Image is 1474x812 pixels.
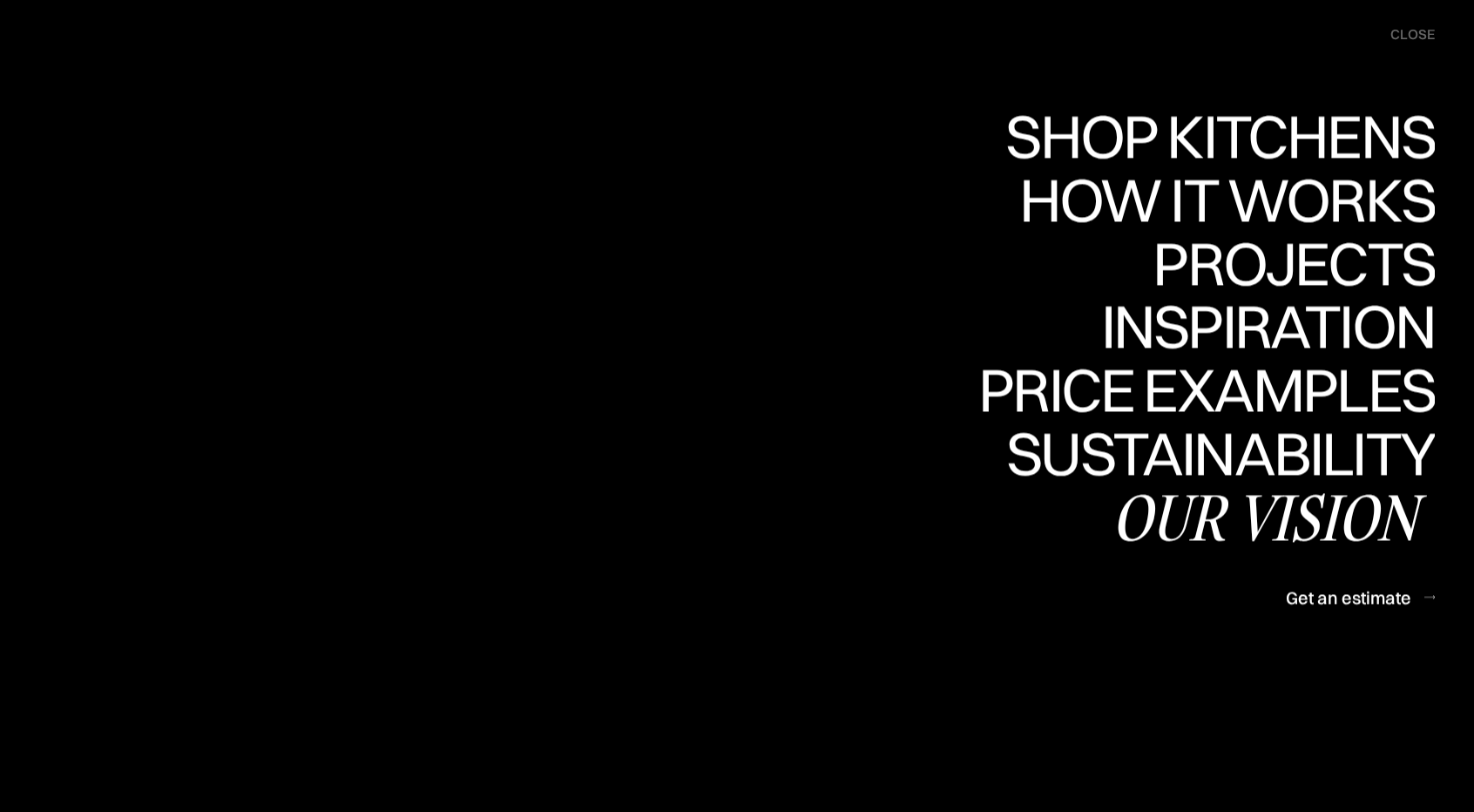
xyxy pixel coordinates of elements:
div: Price examples [978,360,1435,421]
div: Projects [1153,294,1435,355]
a: InspirationInspiration [1077,296,1435,360]
div: menu [1373,17,1435,52]
a: Price examplesPrice examples [978,360,1435,423]
div: How it works [1015,230,1435,291]
div: How it works [1015,169,1435,230]
div: Sustainability [991,484,1435,545]
div: Our vision [1112,486,1435,547]
div: Get an estimate [1286,585,1411,609]
div: Inspiration [1077,296,1435,357]
div: Sustainability [991,423,1435,484]
div: close [1390,25,1435,44]
a: How it worksHow it works [1015,169,1435,233]
a: SustainabilitySustainability [991,423,1435,486]
div: Shop Kitchens [997,105,1435,166]
a: ProjectsProjects [1153,233,1435,296]
div: Projects [1153,233,1435,294]
div: Shop Kitchens [997,166,1435,227]
div: Price examples [978,421,1435,482]
div: Inspiration [1077,357,1435,418]
a: Shop KitchensShop Kitchens [997,105,1435,169]
a: Our vision [1112,486,1435,550]
a: Get an estimate [1286,576,1435,619]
